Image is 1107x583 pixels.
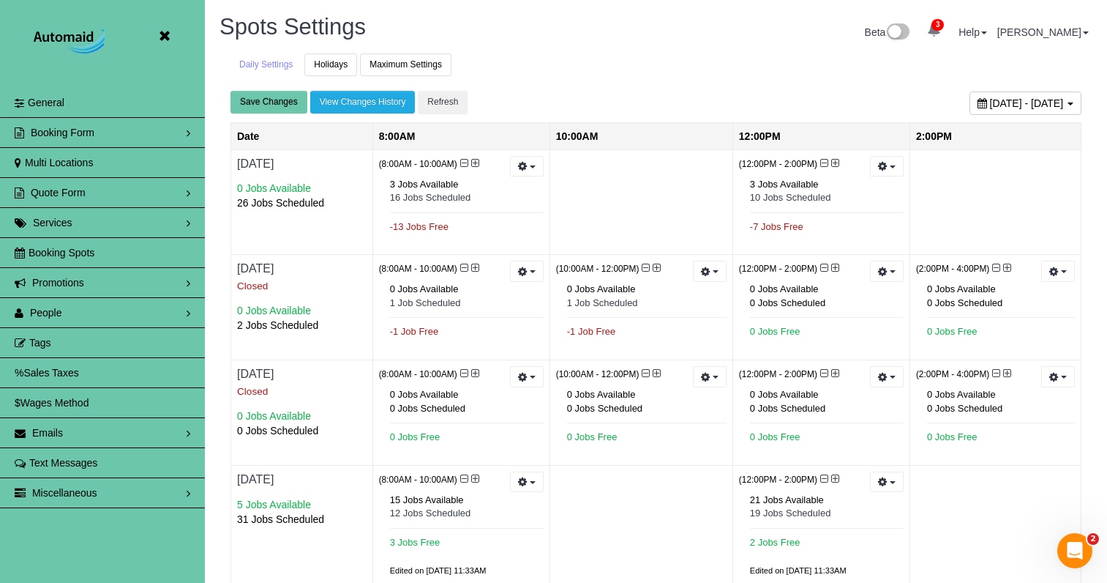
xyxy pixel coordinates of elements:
span: Tags [29,337,51,349]
span: 0 Jobs Available [390,283,459,294]
a: 16 Jobs Scheduled [390,192,471,203]
span: 0 Jobs Scheduled [750,403,825,414]
span: 15 Jobs Available [390,494,464,505]
span: Spots Settings [219,14,366,40]
td: 8:00AM [372,122,549,149]
a: 10 Jobs Scheduled [750,192,831,203]
button: Refresh [418,91,468,114]
span: 0 Jobs Free [567,431,618,442]
span: Services [33,217,72,229]
span: 0 Jobs Free [927,431,977,442]
span: 0 Jobs Scheduled [750,297,825,308]
span: Miscellaneous [32,487,97,499]
span: 3 Jobs Free [390,537,440,548]
span: 5 Jobs Available [237,499,311,510]
a: [DATE] [237,262,274,275]
div: Sunday is set as unavailable in your General Settings. [237,366,367,400]
small: (8:00AM - 10:00AM) [379,369,457,379]
span: Sales Taxes [23,367,78,379]
span: 0 Jobs Free [750,431,800,442]
a: Closed [237,386,268,397]
a: 3 [920,15,948,47]
img: Automaid Logo [26,26,117,59]
button: Save Changes [230,91,307,114]
span: 0 Jobs Available [237,305,311,316]
span: 0 Jobs Scheduled [237,425,318,437]
small: (2:00PM - 4:00PM) [916,369,989,379]
a: Holidays [304,53,357,76]
a: [DATE] [237,368,274,380]
span: Promotions [32,277,84,289]
span: 2 [1087,533,1099,545]
span: 0 Jobs Available [927,389,996,400]
span: Wages Method [20,397,89,409]
a: 1 Job Scheduled [390,297,461,308]
small: (12:00PM - 2:00PM) [739,369,817,379]
span: 0 Jobs Available [390,389,459,400]
span: -13 Jobs Free [390,221,449,232]
td: Date [231,122,373,149]
a: [DATE] [237,157,274,170]
span: General [28,97,64,108]
span: Booking Spots [29,247,94,259]
small: (10:00AM - 12:00PM) [556,369,639,379]
small: Edited on [DATE] 11:33AM [390,566,487,575]
span: 0 Jobs Available [567,283,636,294]
small: Edited on [DATE] 11:33AM [750,566,847,575]
small: (8:00AM - 10:00AM) [379,159,457,169]
span: 0 Jobs Available [927,283,996,294]
a: 1 Job Scheduled [567,297,638,308]
span: -1 Job Free [390,326,438,337]
div: Saturday is set as unavailable in your General Settings. [237,261,367,294]
span: 21 Jobs Available [750,494,824,505]
small: (12:00PM - 2:00PM) [739,159,817,169]
button: View Changes History [310,91,416,114]
span: Quote Form [31,187,86,198]
a: [PERSON_NAME] [997,26,1089,38]
span: 0 Jobs Free [750,326,800,337]
img: New interface [885,23,909,42]
small: (8:00AM - 10:00AM) [379,475,457,485]
small: (12:00PM - 2:00PM) [739,264,817,274]
span: [DATE] - [DATE] [990,97,1064,109]
a: 19 Jobs Scheduled [750,508,831,519]
small: (12:00PM - 2:00PM) [739,475,817,485]
a: 12 Jobs Scheduled [390,508,471,519]
span: 0 Jobs Available [567,389,636,400]
td: 12:00PM [732,122,909,149]
iframe: Intercom live chat [1057,533,1092,568]
span: 0 Jobs Free [927,326,977,337]
span: 0 Jobs Available [237,410,311,422]
span: 3 Jobs Available [750,179,819,190]
span: Multi Locations [25,157,93,168]
span: -1 Job Free [567,326,615,337]
span: 31 Jobs Scheduled [237,513,324,525]
small: (8:00AM - 10:00AM) [379,264,457,274]
span: Text Messages [29,457,97,469]
span: 3 Jobs Available [390,179,459,190]
a: Daily Settings [230,54,301,75]
a: Closed [237,281,268,291]
small: (2:00PM - 4:00PM) [916,264,989,274]
a: Maximum Settings [360,53,451,76]
span: People [30,307,62,319]
span: Emails [32,427,63,439]
small: (10:00AM - 12:00PM) [556,264,639,274]
span: 0 Jobs Available [750,283,819,294]
a: Help [958,26,987,38]
span: 0 Jobs Scheduled [927,297,1002,308]
span: 2 Jobs Scheduled [237,319,318,331]
a: Beta [865,26,910,38]
span: Booking Form [31,127,94,138]
span: 0 Jobs Scheduled [927,403,1002,414]
span: -7 Jobs Free [750,221,803,232]
span: 0 Jobs Free [390,431,440,442]
span: 0 Jobs Available [750,389,819,400]
span: 0 Jobs Scheduled [390,403,465,414]
a: [DATE] [237,473,274,486]
td: 10:00AM [549,122,732,149]
span: 2 Jobs Free [750,537,800,548]
span: 0 Jobs Scheduled [567,403,642,414]
span: 0 Jobs Available [237,182,311,194]
span: 3 [931,19,944,31]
